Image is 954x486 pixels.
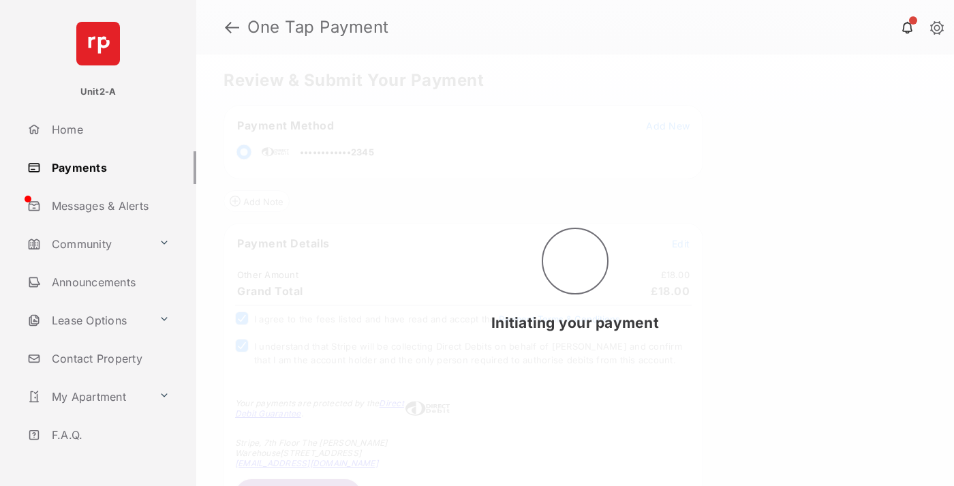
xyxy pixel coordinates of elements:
[22,342,196,375] a: Contact Property
[22,113,196,146] a: Home
[22,419,196,451] a: F.A.Q.
[491,314,659,331] span: Initiating your payment
[22,151,196,184] a: Payments
[22,380,153,413] a: My Apartment
[22,228,153,260] a: Community
[22,189,196,222] a: Messages & Alerts
[22,304,153,337] a: Lease Options
[22,266,196,299] a: Announcements
[80,85,117,99] p: Unit2-A
[76,22,120,65] img: svg+xml;base64,PHN2ZyB4bWxucz0iaHR0cDovL3d3dy53My5vcmcvMjAwMC9zdmciIHdpZHRoPSI2NCIgaGVpZ2h0PSI2NC...
[247,19,389,35] strong: One Tap Payment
